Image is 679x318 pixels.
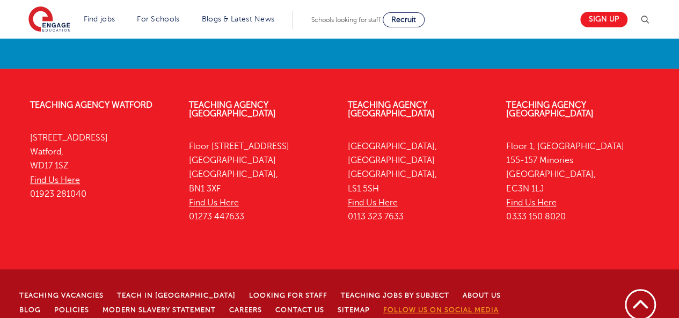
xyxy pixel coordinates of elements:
[30,175,80,185] a: Find Us Here
[19,292,104,299] a: Teaching Vacancies
[311,16,381,24] span: Schools looking for staff
[348,139,491,224] p: [GEOGRAPHIC_DATA], [GEOGRAPHIC_DATA] [GEOGRAPHIC_DATA], LS1 5SH 0113 323 7633
[103,306,216,314] a: Modern Slavery Statement
[506,139,649,224] p: Floor 1, [GEOGRAPHIC_DATA] 155-157 Minories [GEOGRAPHIC_DATA], EC3N 1LJ 0333 150 8020
[341,292,449,299] a: Teaching jobs by subject
[383,306,499,314] a: Follow us on Social Media
[137,15,179,23] a: For Schools
[19,306,41,314] a: Blog
[117,292,236,299] a: Teach in [GEOGRAPHIC_DATA]
[383,12,425,27] a: Recruit
[506,198,556,208] a: Find Us Here
[54,306,89,314] a: Policies
[348,100,435,119] a: Teaching Agency [GEOGRAPHIC_DATA]
[28,6,70,33] img: Engage Education
[338,306,370,314] a: Sitemap
[249,292,327,299] a: Looking for staff
[348,198,398,208] a: Find Us Here
[506,100,593,119] a: Teaching Agency [GEOGRAPHIC_DATA]
[391,16,416,24] span: Recruit
[229,306,262,314] a: Careers
[580,12,627,27] a: Sign up
[84,15,115,23] a: Find jobs
[30,100,152,110] a: Teaching Agency Watford
[189,139,332,224] p: Floor [STREET_ADDRESS] [GEOGRAPHIC_DATA] [GEOGRAPHIC_DATA], BN1 3XF 01273 447633
[275,306,324,314] a: Contact Us
[202,15,275,23] a: Blogs & Latest News
[463,292,501,299] a: About Us
[189,198,239,208] a: Find Us Here
[30,131,173,201] p: [STREET_ADDRESS] Watford, WD17 1SZ 01923 281040
[189,100,276,119] a: Teaching Agency [GEOGRAPHIC_DATA]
